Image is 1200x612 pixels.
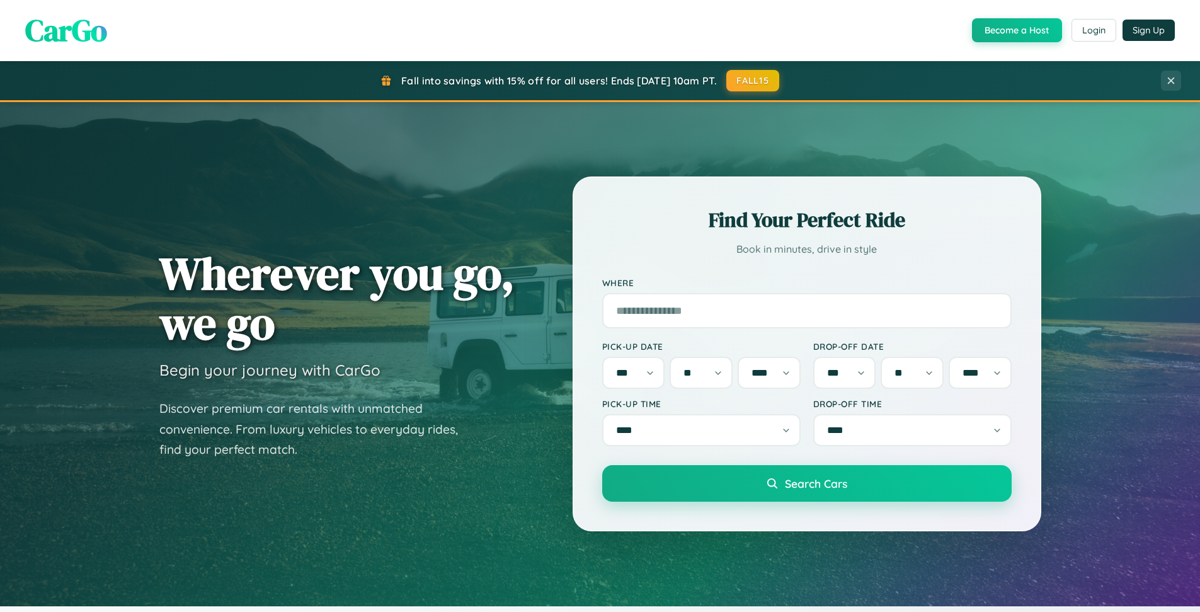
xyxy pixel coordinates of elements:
[785,476,847,490] span: Search Cars
[813,341,1012,352] label: Drop-off Date
[813,398,1012,409] label: Drop-off Time
[602,206,1012,234] h2: Find Your Perfect Ride
[159,248,515,348] h1: Wherever you go, we go
[1071,19,1116,42] button: Login
[159,398,474,460] p: Discover premium car rentals with unmatched convenience. From luxury vehicles to everyday rides, ...
[159,361,380,379] h3: Begin your journey with CarGo
[25,9,107,51] span: CarGo
[1123,20,1175,41] button: Sign Up
[726,70,779,91] button: FALL15
[602,341,801,352] label: Pick-up Date
[401,74,717,87] span: Fall into savings with 15% off for all users! Ends [DATE] 10am PT.
[602,465,1012,502] button: Search Cars
[602,277,1012,288] label: Where
[602,398,801,409] label: Pick-up Time
[602,240,1012,258] p: Book in minutes, drive in style
[972,18,1062,42] button: Become a Host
